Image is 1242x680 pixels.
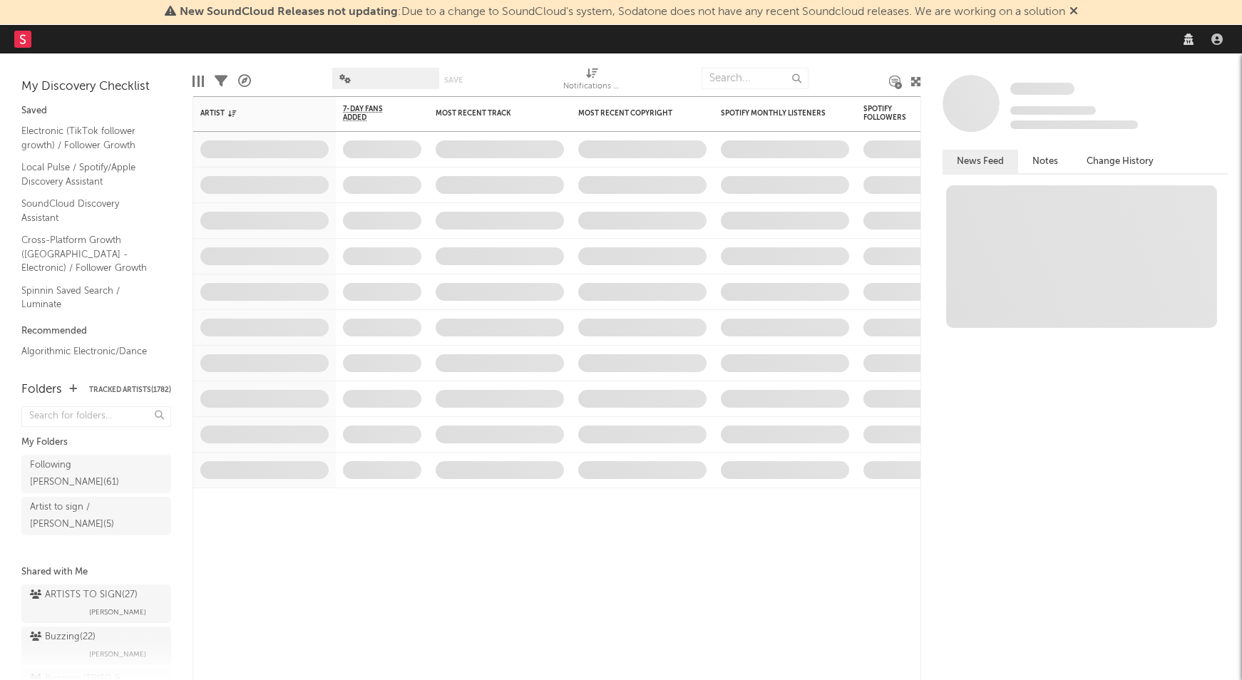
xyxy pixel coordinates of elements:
[21,381,62,398] div: Folders
[1010,83,1074,95] span: Some Artist
[1018,150,1072,173] button: Notes
[238,61,251,102] div: A&R Pipeline
[578,109,685,118] div: Most Recent Copyright
[89,646,146,663] span: [PERSON_NAME]
[21,196,157,225] a: SoundCloud Discovery Assistant
[436,109,543,118] div: Most Recent Track
[21,323,171,340] div: Recommended
[1069,6,1078,18] span: Dismiss
[721,109,828,118] div: Spotify Monthly Listeners
[30,629,96,646] div: Buzzing ( 22 )
[702,68,809,89] input: Search...
[180,6,1065,18] span: : Due to a change to SoundCloud's system, Sodatone does not have any recent Soundcloud releases. ...
[180,6,398,18] span: New SoundCloud Releases not updating
[1010,120,1138,129] span: 0 fans last week
[89,604,146,621] span: [PERSON_NAME]
[30,457,130,491] div: Following [PERSON_NAME] ( 61 )
[21,78,171,96] div: My Discovery Checklist
[30,499,130,533] div: Artist to sign / [PERSON_NAME] ( 5 )
[21,103,171,120] div: Saved
[215,61,227,102] div: Filters
[343,105,400,122] span: 7-Day Fans Added
[21,160,157,189] a: Local Pulse / Spotify/Apple Discovery Assistant
[200,109,307,118] div: Artist
[444,76,463,84] button: Save
[21,497,171,535] a: Artist to sign / [PERSON_NAME](5)
[863,105,913,122] div: Spotify Followers
[943,150,1018,173] button: News Feed
[563,78,620,96] div: Notifications (Artist)
[89,386,171,393] button: Tracked Artists(1782)
[193,61,204,102] div: Edit Columns
[21,406,171,427] input: Search for folders...
[30,587,138,604] div: ARTISTS TO SIGN ( 27 )
[21,564,171,581] div: Shared with Me
[21,283,157,312] a: Spinnin Saved Search / Luminate
[21,455,171,493] a: Following [PERSON_NAME](61)
[21,434,171,451] div: My Folders
[563,61,620,102] div: Notifications (Artist)
[21,344,157,373] a: Algorithmic Electronic/Dance A&R List
[21,232,157,276] a: Cross-Platform Growth ([GEOGRAPHIC_DATA] - Electronic) / Follower Growth
[21,123,157,153] a: Electronic (TikTok follower growth) / Follower Growth
[1072,150,1168,173] button: Change History
[1010,82,1074,96] a: Some Artist
[1010,106,1096,115] span: Tracking Since: [DATE]
[21,627,171,665] a: Buzzing(22)[PERSON_NAME]
[21,584,171,623] a: ARTISTS TO SIGN(27)[PERSON_NAME]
